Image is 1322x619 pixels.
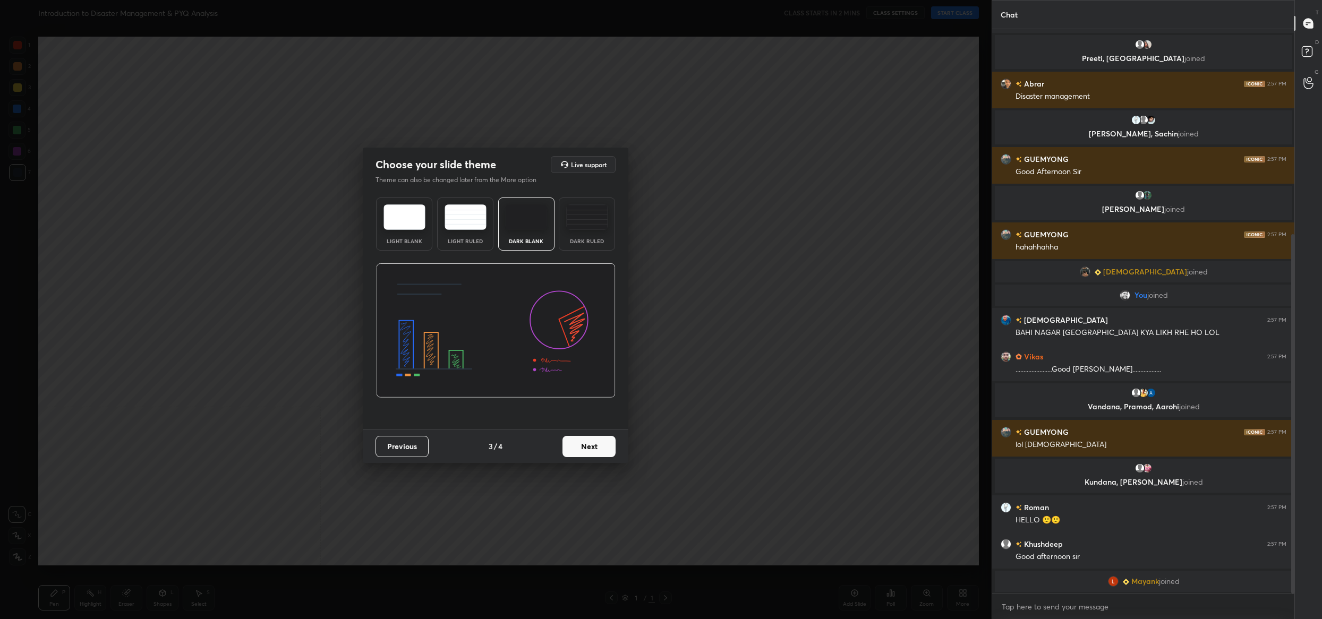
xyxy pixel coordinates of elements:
img: default.png [1001,539,1011,549]
p: T [1316,8,1319,16]
h6: GUEMYONG [1022,229,1069,240]
div: .......................Good [PERSON_NAME].................. [1016,364,1286,375]
img: no-rating-badge.077c3623.svg [1016,81,1022,87]
img: 043112706bbb4eb0b444d90f21242bd1.jpg [1001,229,1011,240]
img: 633491d3694e4e1b9a468ad550dae774.jpg [1146,115,1156,125]
div: HELLO 🙂🙂 [1016,515,1286,526]
h6: [DEMOGRAPHIC_DATA] [1022,314,1108,325]
div: 2:57 PM [1267,354,1286,360]
div: Disaster management [1016,91,1286,102]
h4: 4 [498,441,502,452]
img: iconic-dark.1390631f.png [1244,429,1265,435]
p: D [1315,38,1319,46]
div: 2:57 PM [1267,504,1286,511]
img: no-rating-badge.077c3623.svg [1016,541,1022,547]
img: lightTheme.e5ed3b09.svg [383,204,425,230]
p: G [1315,68,1319,76]
img: 5d1b34cc045440b698285af35128b03d.jpg [1001,79,1011,89]
img: default.png [1138,115,1149,125]
div: Dark Ruled [566,238,608,244]
div: 2:57 PM [1267,81,1286,87]
img: 4eb2a1691d1c4cbabe1ae32d6a231ee2.jpg [1138,388,1149,398]
h6: GUEMYONG [1022,426,1069,437]
h4: 3 [489,441,493,452]
p: Preeti, [GEOGRAPHIC_DATA] [1001,54,1286,63]
img: 7d114a6d049f40acb9dbe15478915ac0.jpg [1131,115,1141,125]
img: default.png [1131,388,1141,398]
img: darkThemeBanner.d06ce4a2.svg [376,263,616,398]
img: Learner_Badge_beginner_1_8b307cf2a0.svg [1094,269,1101,276]
h5: Live support [571,161,607,168]
img: iconic-dark.1390631f.png [1244,81,1265,87]
h2: Choose your slide theme [376,158,496,171]
span: Mayank [1131,577,1158,586]
img: default.png [1135,190,1145,201]
img: 3 [1107,576,1118,587]
img: 03e8690dfce84202a08090815fedffbe.jpg [1001,351,1011,362]
div: Light Blank [383,238,425,244]
p: Vandana, Pramod, Aarohi [1001,402,1286,411]
div: Dark Blank [505,238,548,244]
div: 2:57 PM [1267,541,1286,547]
p: [PERSON_NAME] [1001,205,1286,213]
img: no-rating-badge.077c3623.svg [1016,429,1022,435]
div: 2:57 PM [1267,156,1286,162]
div: Good afternoon sir [1016,552,1286,562]
img: 043112706bbb4eb0b444d90f21242bd1.jpg [1001,154,1011,165]
img: 353bb53de7ea43a7b8d1474ea77cdf93.jpg [1142,463,1153,474]
img: darkRuledTheme.de295e13.svg [566,204,608,230]
img: no-rating-badge.077c3623.svg [1016,317,1022,323]
span: joined [1179,401,1199,411]
span: joined [1158,577,1179,586]
span: joined [1178,128,1198,139]
img: 8a00575793784efba19b0fb88d013578.jpg [1119,290,1130,300]
p: Theme can also be changed later from the More option [376,175,548,185]
img: 0410911c571a4197884e5d2ad615f6c0.jpg [1001,315,1011,325]
div: BAHI NAGAR [GEOGRAPHIC_DATA] KYA LIKH RHE HO LOL [1016,328,1286,338]
img: darkTheme.f0cc69e5.svg [505,204,547,230]
p: Chat [992,1,1026,29]
img: lightRuledTheme.5fabf969.svg [445,204,487,230]
h6: Abrar [1022,78,1044,89]
span: joined [1164,204,1185,214]
div: hahahhahha [1016,242,1286,253]
img: 3 [1142,39,1153,50]
p: [PERSON_NAME], Sachin [1001,130,1286,138]
div: Light Ruled [444,238,487,244]
img: f4608ec888ea4b778f99181bef839ea3.jpg [1079,266,1090,277]
img: iconic-dark.1390631f.png [1244,231,1265,238]
h6: GUEMYONG [1022,153,1069,165]
div: 2:57 PM [1267,429,1286,435]
span: [DEMOGRAPHIC_DATA] [1103,268,1187,276]
img: Learner_Badge_hustler_a18805edde.svg [1016,354,1022,360]
div: 2:57 PM [1267,317,1286,323]
img: bd2b50b421434e3fb4c8bc9c2f85c6fd.jpg [1142,190,1153,201]
img: 7d114a6d049f40acb9dbe15478915ac0.jpg [1001,502,1011,513]
h4: / [494,441,497,452]
div: grid [992,29,1295,594]
img: 3 [1146,388,1156,398]
span: joined [1187,268,1207,276]
div: Good Afternoon Sir [1016,167,1286,177]
img: no-rating-badge.077c3623.svg [1016,232,1022,238]
img: default.png [1135,463,1145,474]
p: Kundana, [PERSON_NAME] [1001,478,1286,486]
img: default.png [1135,39,1145,50]
img: 043112706bbb4eb0b444d90f21242bd1.jpg [1001,427,1011,437]
h6: Vikas [1022,351,1043,362]
span: joined [1184,53,1205,63]
div: lol [DEMOGRAPHIC_DATA] [1016,440,1286,450]
div: 2:57 PM [1267,231,1286,238]
img: iconic-dark.1390631f.png [1244,156,1265,162]
span: You [1134,291,1147,299]
img: Learner_Badge_beginner_1_8b307cf2a0.svg [1122,579,1129,585]
img: no-rating-badge.077c3623.svg [1016,505,1022,511]
span: joined [1182,477,1202,487]
button: Previous [376,436,429,457]
span: joined [1147,291,1167,299]
button: Next [562,436,616,457]
h6: Khushdeep [1022,538,1063,549]
h6: Roman [1022,502,1049,513]
img: no-rating-badge.077c3623.svg [1016,157,1022,162]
